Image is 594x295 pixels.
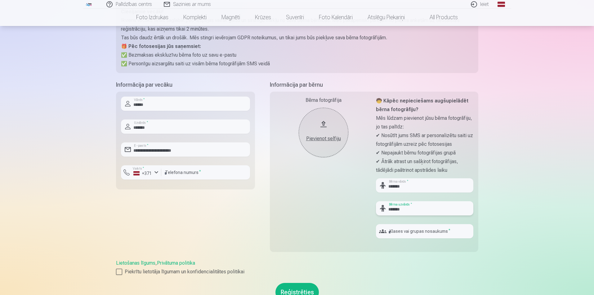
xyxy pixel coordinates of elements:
[121,33,473,42] p: Tas būs daudz ērtāk un drošāk. Mēs stingri ievērojam GDPR noteikumus, un tikai jums būs piekļuve ...
[176,9,214,26] a: Komplekti
[248,9,279,26] a: Krūzes
[157,260,195,266] a: Privātuma politika
[116,259,478,275] div: ,
[376,98,468,112] strong: 🧒 Kāpēc nepieciešams augšupielādēt bērna fotogrāfiju?
[129,9,176,26] a: Foto izdrukas
[214,9,248,26] a: Magnēti
[116,260,155,266] a: Lietošanas līgums
[121,51,473,59] p: ✅ Bezmaksas ekskluzīvu bērna foto uz savu e-pastu
[311,9,360,26] a: Foto kalendāri
[131,166,146,171] label: Valsts
[116,80,255,89] h5: Informācija par vecāku
[121,59,473,68] p: ✅ Personīgu aizsargātu saiti uz visām bērna fotogrāfijām SMS veidā
[86,2,92,6] img: /fa1
[121,43,201,49] strong: 🎁 Pēc fotosesijas jūs saņemsiet:
[376,114,473,131] p: Mēs lūdzam pievienot jūsu bērna fotogrāfiju, jo tas palīdz:
[299,108,348,157] button: Pievienot selfiju
[376,131,473,149] p: ✔ Nosūtīt jums SMS ar personalizētu saiti uz fotogrāfijām uzreiz pēc fotosesijas
[412,9,465,26] a: All products
[360,9,412,26] a: Atslēgu piekariņi
[133,170,152,176] div: +371
[305,135,342,142] div: Pievienot selfiju
[121,165,161,180] button: Valsts*+371
[116,268,478,275] label: Piekrītu lietotāja līgumam un konfidencialitātes politikai
[270,80,478,89] h5: Informācija par bērnu
[376,149,473,157] p: ✔ Nepajaukt bērnu fotogrāfijas grupā
[376,157,473,175] p: ✔ Ātrāk atrast un sašķirot fotogrāfijas, tādējādi paātrinot apstrādes laiku
[279,9,311,26] a: Suvenīri
[275,97,372,104] div: Bērna fotogrāfija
